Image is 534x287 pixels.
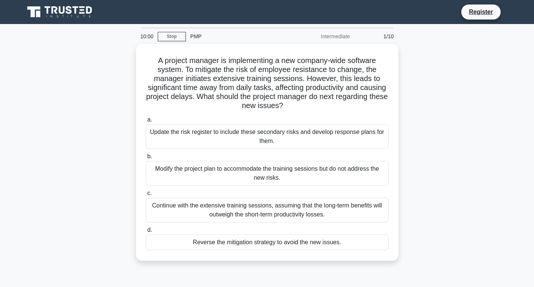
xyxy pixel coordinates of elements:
span: a. [147,116,152,123]
h5: A project manager is implementing a new company-wide software system. To mitigate the risk of emp... [145,56,389,111]
span: c. [147,190,152,196]
div: PMP [186,29,289,44]
div: Reverse the mitigation strategy to avoid the new issues. [146,234,389,250]
a: Stop [158,32,186,41]
div: Intermediate [289,29,355,44]
div: 1/10 [355,29,398,44]
span: d. [147,227,152,233]
div: Update the risk register to include these secondary risks and develop response plans for them. [146,124,389,149]
div: Modify the project plan to accommodate the training sessions but do not address the new risks. [146,161,389,186]
span: b. [147,153,152,159]
a: Register [464,7,497,17]
div: Continue with the extensive training sessions, assuming that the long-term benefits will outweigh... [146,198,389,222]
div: 10:00 [136,29,158,44]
